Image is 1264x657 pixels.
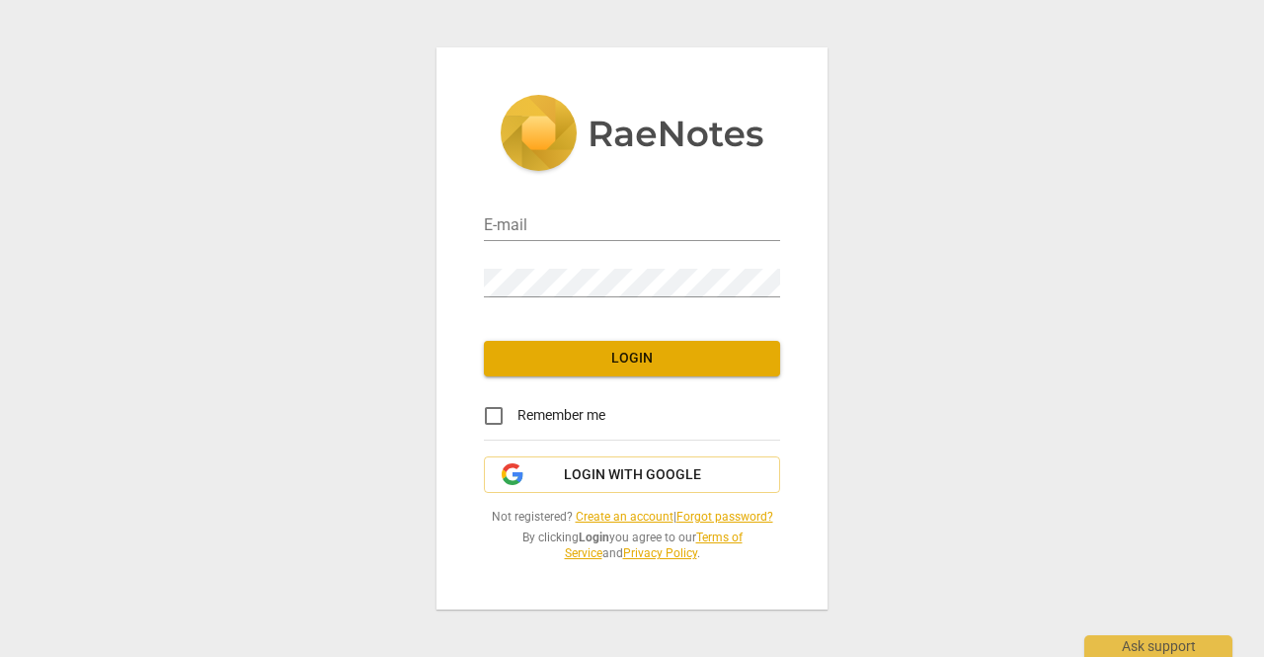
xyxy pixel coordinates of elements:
[676,510,773,524] a: Forgot password?
[565,531,743,561] a: Terms of Service
[623,546,697,560] a: Privacy Policy
[564,465,701,485] span: Login with Google
[1084,635,1232,657] div: Ask support
[500,349,764,369] span: Login
[576,510,673,524] a: Create an account
[484,530,780,562] span: By clicking you agree to our and .
[484,456,780,494] button: Login with Google
[484,341,780,376] button: Login
[517,405,605,426] span: Remember me
[579,531,609,544] b: Login
[484,509,780,526] span: Not registered? |
[500,95,764,176] img: 5ac2273c67554f335776073100b6d88f.svg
